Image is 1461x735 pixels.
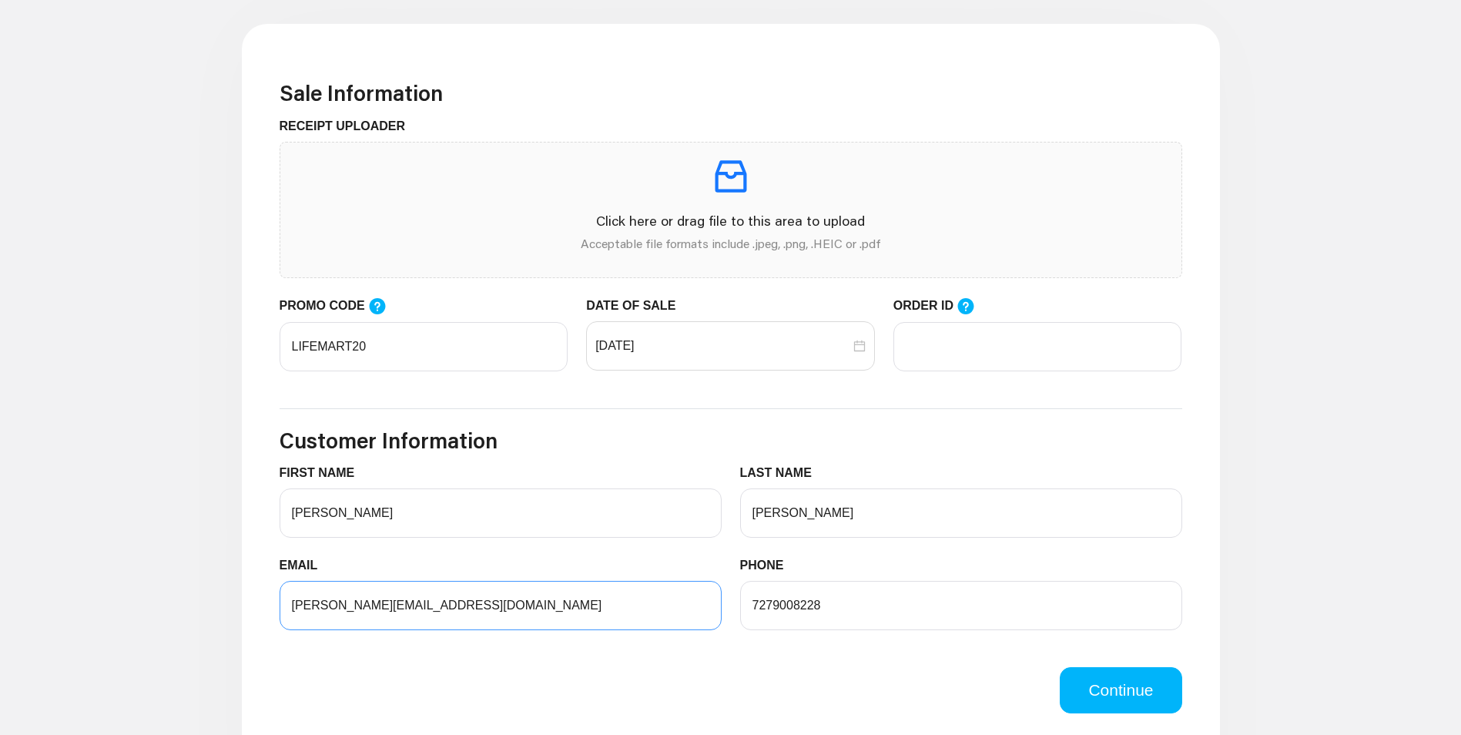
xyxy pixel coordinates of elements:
span: inbox [709,155,752,198]
label: ORDER ID [893,297,990,316]
input: DATE OF SALE [595,337,850,355]
label: RECEIPT UPLOADER [280,117,417,136]
h3: Sale Information [280,80,1182,106]
label: PHONE [740,556,796,575]
h3: Customer Information [280,428,1182,454]
label: PROMO CODE [280,297,401,316]
p: Acceptable file formats include .jpeg, .png, .HEIC or .pdf [293,234,1169,253]
input: FIRST NAME [280,488,722,538]
button: Continue [1060,667,1181,713]
label: LAST NAME [740,464,824,482]
span: inboxClick here or drag file to this area to uploadAcceptable file formats include .jpeg, .png, .... [280,143,1181,277]
label: DATE OF SALE [586,297,687,315]
input: PHONE [740,581,1182,630]
label: EMAIL [280,556,330,575]
p: Click here or drag file to this area to upload [293,210,1169,231]
label: FIRST NAME [280,464,367,482]
input: LAST NAME [740,488,1182,538]
input: EMAIL [280,581,722,630]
